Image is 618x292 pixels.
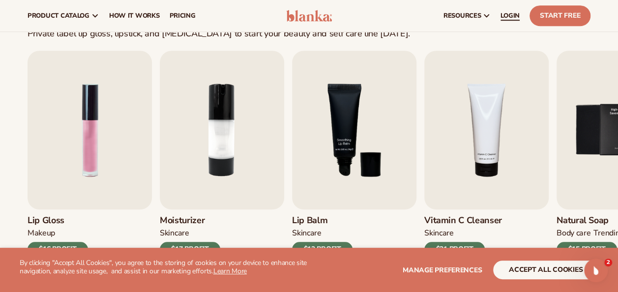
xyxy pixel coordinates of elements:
[424,228,453,238] div: Skincare
[557,228,590,238] div: BODY Care
[604,259,612,266] span: 2
[443,12,481,20] span: resources
[530,5,590,26] a: Start Free
[28,51,152,257] a: 1 / 9
[286,10,332,22] img: logo
[28,29,410,39] div: Private label lip gloss, lipstick, and [MEDICAL_DATA] to start your beauty and self care line [DA...
[292,215,353,226] h3: Lip Balm
[493,261,598,279] button: accept all cookies
[292,228,321,238] div: SKINCARE
[557,242,617,257] div: $15 PROFIT
[109,12,160,20] span: How It Works
[584,259,608,282] iframe: Intercom live chat
[403,261,482,279] button: Manage preferences
[28,242,88,257] div: $16 PROFIT
[28,12,89,20] span: product catalog
[20,259,309,276] p: By clicking "Accept All Cookies", you agree to the storing of cookies on your device to enhance s...
[169,12,195,20] span: pricing
[160,242,220,257] div: $17 PROFIT
[292,242,353,257] div: $12 PROFIT
[403,265,482,275] span: Manage preferences
[160,215,220,226] h3: Moisturizer
[28,228,55,238] div: MAKEUP
[28,215,88,226] h3: Lip Gloss
[424,215,502,226] h3: Vitamin C Cleanser
[292,51,416,257] a: 3 / 9
[160,51,284,257] a: 2 / 9
[213,266,247,276] a: Learn More
[424,242,485,257] div: $21 PROFIT
[424,51,549,257] a: 4 / 9
[500,12,520,20] span: LOGIN
[160,228,189,238] div: SKINCARE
